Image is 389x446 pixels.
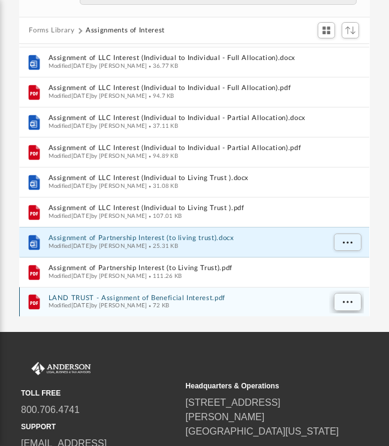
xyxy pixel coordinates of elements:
[49,184,147,190] span: Modified [DATE] by [PERSON_NAME]
[21,388,177,399] small: TOLL FREE
[49,303,147,309] span: Modified [DATE] by [PERSON_NAME]
[49,124,147,130] span: Modified [DATE] by [PERSON_NAME]
[49,145,324,153] button: Assignment of LLC Interest (Individual to Individual - Partial Allocation).pdf
[334,294,361,312] button: More options
[49,235,324,243] button: Assignment of Partnership Interest (to living trust).docx
[147,124,179,130] span: 37.11 KB
[21,363,93,376] img: Anderson Advisors Platinum Portal
[186,381,342,392] small: Headquarters & Operations
[147,214,182,220] span: 107.01 KB
[186,427,339,437] a: [GEOGRAPHIC_DATA][US_STATE]
[49,154,147,160] span: Modified [DATE] by [PERSON_NAME]
[49,205,324,213] button: Assignment of LLC Interest (Individual to Living Trust ).pdf
[49,274,147,280] span: Modified [DATE] by [PERSON_NAME]
[147,184,179,190] span: 31.08 KB
[21,405,80,415] a: 800.706.4741
[49,94,147,100] span: Modified [DATE] by [PERSON_NAME]
[49,244,147,250] span: Modified [DATE] by [PERSON_NAME]
[86,26,165,37] button: Assignments of Interest
[334,234,361,252] button: More options
[49,115,324,123] button: Assignment of LLC Interest (Individual to Individual - Partial Allocation).docx
[21,422,177,433] small: SUPPORT
[29,26,74,37] button: Forms Library
[147,64,179,70] span: 36.77 KB
[318,23,336,40] button: Switch to Grid View
[342,23,360,39] button: Sort
[147,94,174,100] span: 94.7 KB
[147,274,182,280] span: 111.26 KB
[147,303,170,309] span: 72 KB
[49,85,324,93] button: Assignment of LLC Interest (Individual to Individual - Full Allocation).pdf
[49,175,324,183] button: Assignment of LLC Interest (Individual to Living Trust ).docx
[49,265,324,273] button: Assignment of Partnership Interest (to Living Trust).pdf
[49,214,147,220] span: Modified [DATE] by [PERSON_NAME]
[49,64,147,70] span: Modified [DATE] by [PERSON_NAME]
[147,154,179,160] span: 94.89 KB
[186,398,281,423] a: [STREET_ADDRESS][PERSON_NAME]
[49,55,324,63] button: Assignment of LLC Interest (Individual to Individual - Full Allocation).docx
[147,244,179,250] span: 25.31 KB
[49,295,324,303] button: LAND TRUST - Assignment of Beneficial Interest.pdf
[19,44,369,318] div: grid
